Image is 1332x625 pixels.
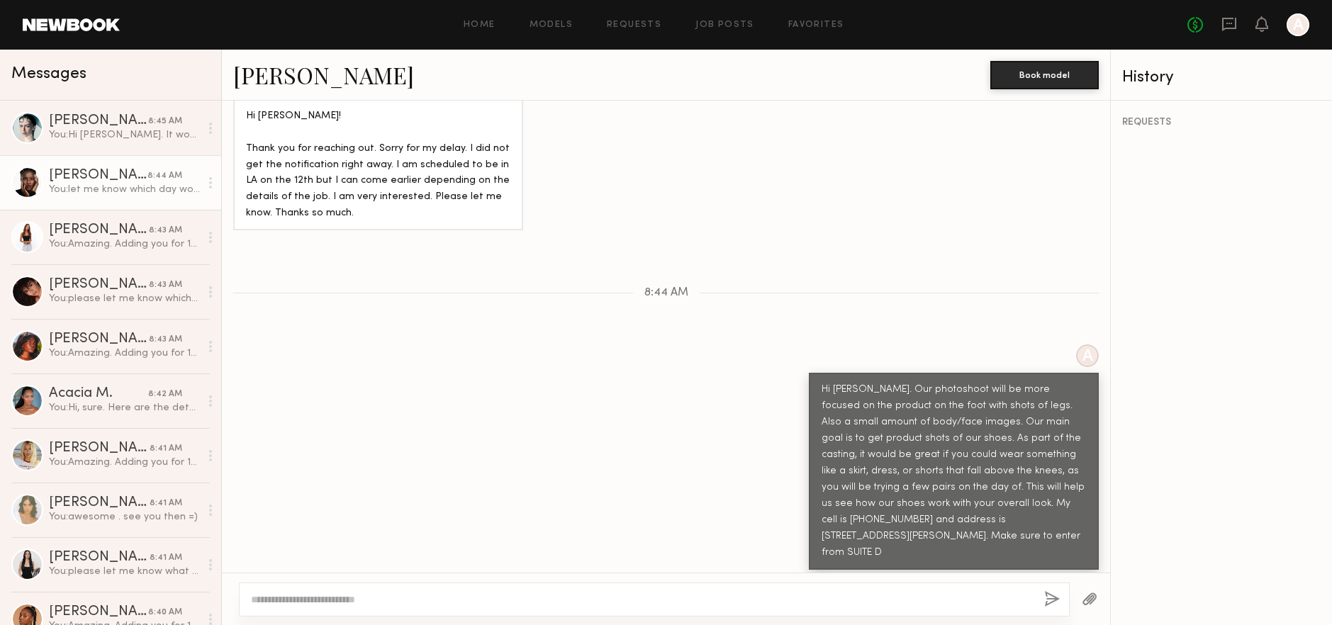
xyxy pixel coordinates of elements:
a: [PERSON_NAME] [233,60,414,90]
div: Hi [PERSON_NAME]. Our photoshoot will be more focused on the product on the foot with shots of le... [822,382,1086,561]
a: Job Posts [695,21,754,30]
a: Requests [607,21,661,30]
div: 8:43 AM [149,333,182,347]
div: [PERSON_NAME] [49,169,147,183]
div: You: Amazing. Adding you for 10/8! Our photoshoot will be more focused on the product on the foot... [49,347,200,360]
div: You: awesome . see you then =) [49,510,200,524]
div: You: please let me know which day works for you, so I can go ahead and add you to the list [49,292,200,305]
div: [PERSON_NAME] [49,278,149,292]
div: 8:40 AM [148,606,182,619]
div: You: Hi [PERSON_NAME]. It would be amazing if you can send in photos/ videos of your legs? Our ma... [49,128,200,142]
div: You: Hi, sure. Here are the details for the casting. Our photoshoot will be more focused on the p... [49,401,200,415]
div: [PERSON_NAME] [49,551,150,565]
a: Favorites [788,21,844,30]
button: Book model [990,61,1099,89]
div: 8:43 AM [149,224,182,237]
div: [PERSON_NAME] [49,332,149,347]
a: Models [530,21,573,30]
div: 8:41 AM [150,551,182,565]
div: 8:41 AM [150,442,182,456]
div: 8:42 AM [148,388,182,401]
div: 8:45 AM [148,115,182,128]
div: Hi [PERSON_NAME]! Thank you for reaching out. Sorry for my delay. I did not get the notification ... [246,108,510,223]
div: 8:44 AM [147,169,182,183]
a: A [1287,13,1309,36]
div: 8:43 AM [149,278,182,292]
div: [PERSON_NAME] [49,114,148,128]
div: You: Amazing. Adding you for 10/8 or the 9th! Our photoshoot will be more focused on the product ... [49,456,200,469]
div: [PERSON_NAME] [49,496,150,510]
span: 8:44 AM [644,287,688,299]
div: You: let me know which day works for you, so I can go ahead and add you to the list [49,183,200,196]
a: Home [464,21,496,30]
div: History [1122,69,1321,86]
div: [PERSON_NAME] [49,441,150,456]
div: You: please let me know what day you can come in, I will go ahead and add you [49,565,200,578]
a: Book model [990,68,1099,80]
span: Messages [11,66,86,82]
div: [PERSON_NAME] [49,605,148,619]
div: Acacia M. [49,387,148,401]
div: [PERSON_NAME] [49,223,149,237]
div: 8:41 AM [150,497,182,510]
div: You: Amazing. Adding you for 10/7 or 10/8! Our photoshoot will be more focused on the product on ... [49,237,200,251]
div: REQUESTS [1122,118,1321,128]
